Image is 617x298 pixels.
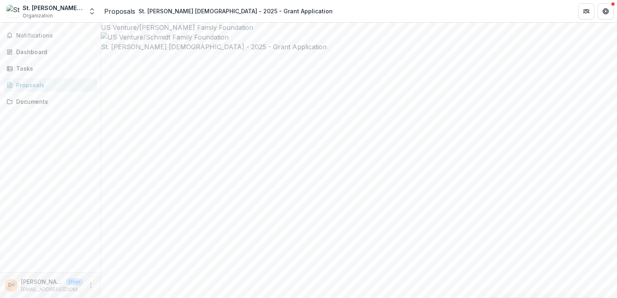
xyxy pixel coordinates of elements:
span: Notifications [16,32,94,39]
div: St. [PERSON_NAME] [DEMOGRAPHIC_DATA] [23,4,83,12]
a: Proposals [104,6,135,16]
nav: breadcrumb [104,5,336,17]
div: Dashboard [16,48,91,56]
h2: St. [PERSON_NAME] [DEMOGRAPHIC_DATA] - 2025 - Grant Application [101,42,617,52]
button: More [86,281,96,290]
div: Documents [16,97,91,106]
p: [PERSON_NAME] <[EMAIL_ADDRESS][DOMAIN_NAME]> [21,277,63,286]
p: User [66,278,83,285]
div: US Venture/[PERSON_NAME] Family Foundation [101,23,617,32]
button: Partners [578,3,594,19]
a: Tasks [3,62,97,75]
a: Proposals [3,78,97,92]
a: Dashboard [3,45,97,59]
img: St. John Nepomucene Catholic [6,5,19,18]
img: US Venture/Schmidt Family Foundation [101,32,617,42]
button: Open entity switcher [86,3,98,19]
a: Documents [3,95,97,108]
div: Proposals [16,81,91,89]
button: Notifications [3,29,97,42]
div: Tasks [16,64,91,73]
p: [EMAIL_ADDRESS][DOMAIN_NAME] [21,286,83,293]
div: St. [PERSON_NAME] [DEMOGRAPHIC_DATA] - 2025 - Grant Application [139,7,333,15]
button: Get Help [598,3,614,19]
span: Organization [23,12,53,19]
div: Dan Valentyn <dvalentyn74@gmail.com> [8,283,15,288]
